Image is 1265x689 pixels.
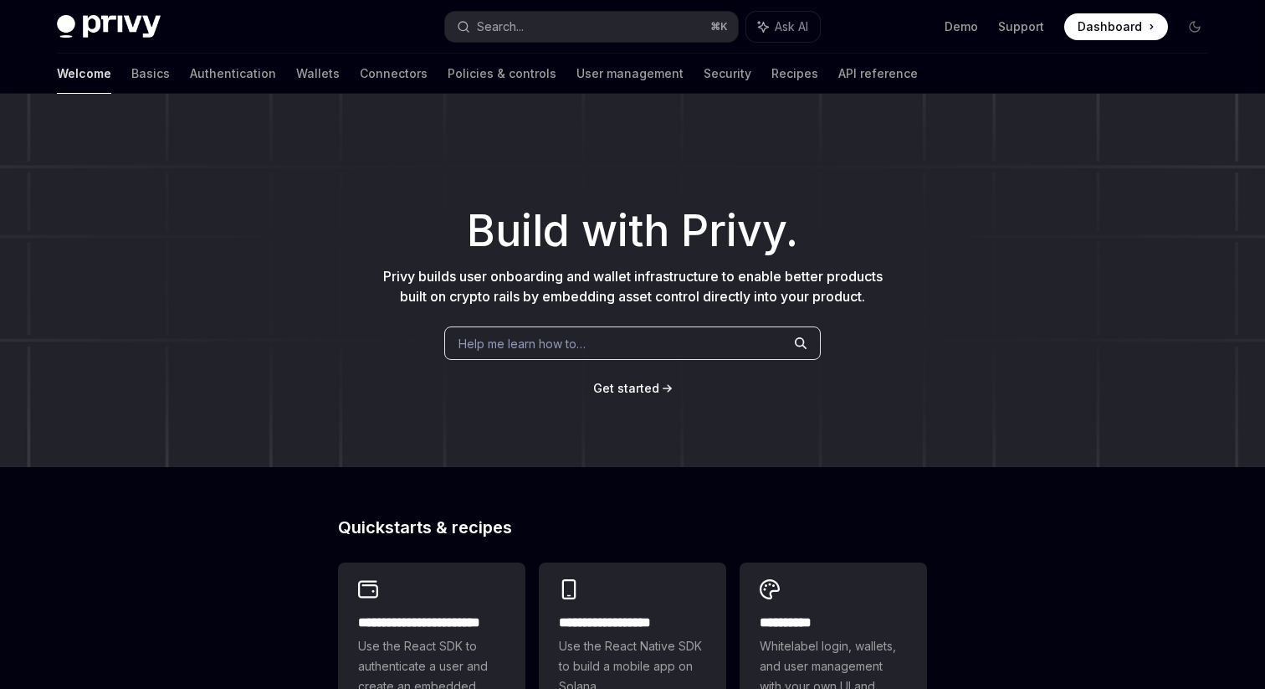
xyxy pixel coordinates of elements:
[576,54,684,94] a: User management
[593,380,659,397] a: Get started
[296,54,340,94] a: Wallets
[838,54,918,94] a: API reference
[477,17,524,37] div: Search...
[593,381,659,395] span: Get started
[190,54,276,94] a: Authentication
[57,15,161,39] img: dark logo
[1064,13,1168,40] a: Dashboard
[131,54,170,94] a: Basics
[945,18,978,35] a: Demo
[448,54,556,94] a: Policies & controls
[57,54,111,94] a: Welcome
[360,54,428,94] a: Connectors
[467,216,798,246] span: Build with Privy.
[445,12,738,42] button: Search...⌘K
[704,54,751,94] a: Security
[1078,18,1142,35] span: Dashboard
[383,268,883,305] span: Privy builds user onboarding and wallet infrastructure to enable better products built on crypto ...
[998,18,1044,35] a: Support
[710,20,728,33] span: ⌘ K
[338,519,512,536] span: Quickstarts & recipes
[458,335,586,352] span: Help me learn how to…
[775,18,808,35] span: Ask AI
[1181,13,1208,40] button: Toggle dark mode
[746,12,820,42] button: Ask AI
[771,54,818,94] a: Recipes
